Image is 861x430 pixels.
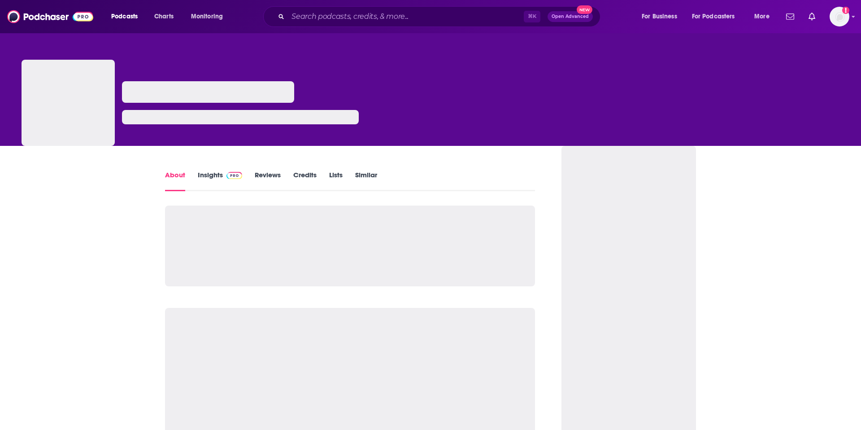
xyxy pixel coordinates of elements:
span: More [754,10,770,23]
button: open menu [105,9,149,24]
button: open menu [748,9,781,24]
button: open menu [686,9,748,24]
span: New [577,5,593,14]
a: About [165,171,185,191]
img: Podchaser Pro [226,172,242,179]
a: Show notifications dropdown [783,9,798,24]
span: ⌘ K [524,11,540,22]
a: InsightsPodchaser Pro [198,171,242,191]
svg: Add a profile image [842,7,849,14]
span: Charts [154,10,174,23]
div: Search podcasts, credits, & more... [272,6,609,27]
a: Similar [355,171,377,191]
span: Open Advanced [552,14,589,19]
a: Credits [293,171,317,191]
button: open menu [635,9,688,24]
button: Show profile menu [830,7,849,26]
span: Monitoring [191,10,223,23]
span: Podcasts [111,10,138,23]
img: Podchaser - Follow, Share and Rate Podcasts [7,8,93,25]
button: open menu [185,9,235,24]
a: Show notifications dropdown [805,9,819,24]
a: Lists [329,171,343,191]
a: Charts [148,9,179,24]
span: For Business [642,10,677,23]
input: Search podcasts, credits, & more... [288,9,524,24]
img: User Profile [830,7,849,26]
span: Logged in as Marketing09 [830,7,849,26]
a: Reviews [255,171,281,191]
span: For Podcasters [692,10,735,23]
button: Open AdvancedNew [548,11,593,22]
